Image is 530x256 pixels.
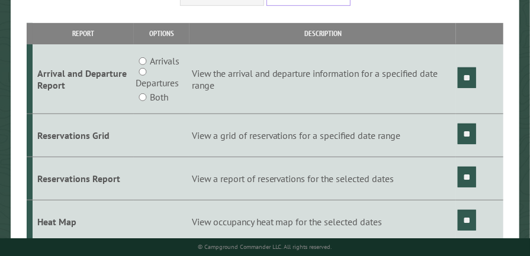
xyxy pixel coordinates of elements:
td: View occupancy heat map for the selected dates [189,200,456,243]
td: View the arrival and departure information for a specified date range [189,44,456,114]
label: Arrivals [150,54,179,68]
th: Report [33,23,134,44]
label: Both [150,90,168,104]
small: © Campground Commander LLC. All rights reserved. [198,243,332,251]
td: Heat Map [33,200,134,243]
td: View a grid of reservations for a specified date range [189,114,456,157]
td: Arrival and Departure Report [33,44,134,114]
label: Departures [136,76,179,90]
td: Reservations Report [33,157,134,200]
td: Reservations Grid [33,114,134,157]
th: Description [189,23,456,44]
th: Options [134,23,189,44]
td: View a report of reservations for the selected dates [189,157,456,200]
